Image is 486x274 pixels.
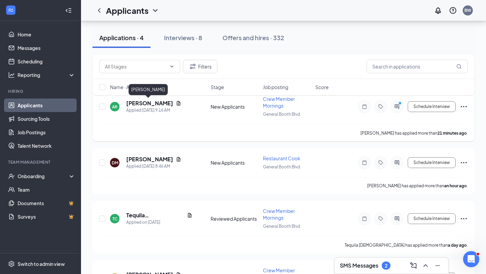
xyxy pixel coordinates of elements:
svg: Document [176,101,181,106]
h5: [PERSON_NAME] [126,100,173,107]
svg: PrimaryDot [397,101,405,107]
button: Schedule Interview [408,157,456,168]
span: Crew Member Mornings [263,208,295,221]
span: General Booth Blvd. [263,112,301,117]
h5: [PERSON_NAME] [126,156,173,163]
div: Applied [DATE] 8:46 AM [126,163,181,170]
a: Applicants [18,99,75,112]
button: Schedule Interview [408,213,456,224]
svg: Note [360,104,369,109]
span: Score [315,84,329,90]
svg: Notifications [434,6,442,15]
div: New Applicants [211,159,259,166]
div: Reviewed Applicants [211,215,259,222]
h3: SMS Messages [340,262,378,269]
p: [PERSON_NAME] has applied more than . [360,130,468,136]
svg: ChevronDown [151,6,159,15]
h1: Applicants [106,5,148,16]
svg: MagnifyingGlass [456,64,462,69]
div: TC [112,216,117,222]
b: an hour ago [444,183,467,188]
div: Reporting [18,72,76,78]
a: Home [18,28,75,41]
button: Minimize [432,260,443,271]
svg: Note [360,160,369,165]
a: Sourcing Tools [18,112,75,126]
svg: Document [176,157,181,162]
a: Scheduling [18,55,75,68]
b: 21 minutes ago [437,131,467,136]
div: Switch to admin view [18,261,65,267]
div: Team Management [8,159,74,165]
button: ChevronUp [420,260,431,271]
div: Applications · 4 [99,33,144,42]
span: Name · Applied On [110,84,151,90]
a: SurveysCrown [18,210,75,223]
div: Onboarding [18,173,70,180]
b: a day ago [448,243,467,248]
svg: Analysis [8,72,15,78]
svg: Ellipses [460,215,468,223]
div: DM [112,160,118,166]
div: New Applicants [211,103,259,110]
h5: Tequila [DEMOGRAPHIC_DATA] [126,212,184,219]
svg: WorkstreamLogo [7,7,14,13]
svg: Tag [377,104,385,109]
svg: QuestionInfo [449,6,457,15]
svg: ComposeMessage [409,262,417,270]
button: Schedule Interview [408,101,456,112]
input: All Stages [105,63,166,70]
svg: Collapse [65,7,72,14]
span: Restaurant Cook [263,155,300,161]
button: Filter Filters [183,60,217,73]
svg: ActiveChat [393,216,401,221]
div: [PERSON_NAME] [129,84,168,95]
svg: Tag [377,216,385,221]
div: Applied [DATE] 9:16 AM [126,107,181,114]
svg: Minimize [434,262,442,270]
svg: Filter [189,62,197,71]
svg: ChevronLeft [95,6,103,15]
iframe: Intercom live chat [463,251,479,267]
svg: Ellipses [460,159,468,167]
a: Team [18,183,75,196]
a: DocumentsCrown [18,196,75,210]
div: Applied on [DATE] [126,219,192,226]
svg: Tag [377,160,385,165]
svg: ActiveChat [393,104,401,109]
div: AR [112,104,117,110]
div: Hiring [8,88,74,94]
svg: Settings [8,261,15,267]
span: General Booth Blvd. [263,224,301,229]
svg: Document [187,213,192,218]
svg: Note [360,216,369,221]
span: Stage [211,84,224,90]
div: Offers and hires · 332 [222,33,284,42]
p: [PERSON_NAME] has applied more than . [367,183,468,189]
div: Interviews · 8 [164,33,202,42]
input: Search in applications [367,60,468,73]
a: Messages [18,41,75,55]
button: ComposeMessage [408,260,419,271]
svg: ChevronDown [169,64,174,69]
div: 2 [385,263,387,269]
a: Talent Network [18,139,75,153]
span: Job posting [263,84,288,90]
svg: ActiveChat [393,160,401,165]
svg: Ellipses [460,103,468,111]
svg: ChevronUp [422,262,430,270]
svg: UserCheck [8,173,15,180]
div: BW [464,7,471,13]
p: Tequila [DEMOGRAPHIC_DATA] has applied more than . [345,242,468,248]
a: Job Postings [18,126,75,139]
span: General Booth Blvd. [263,164,301,169]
